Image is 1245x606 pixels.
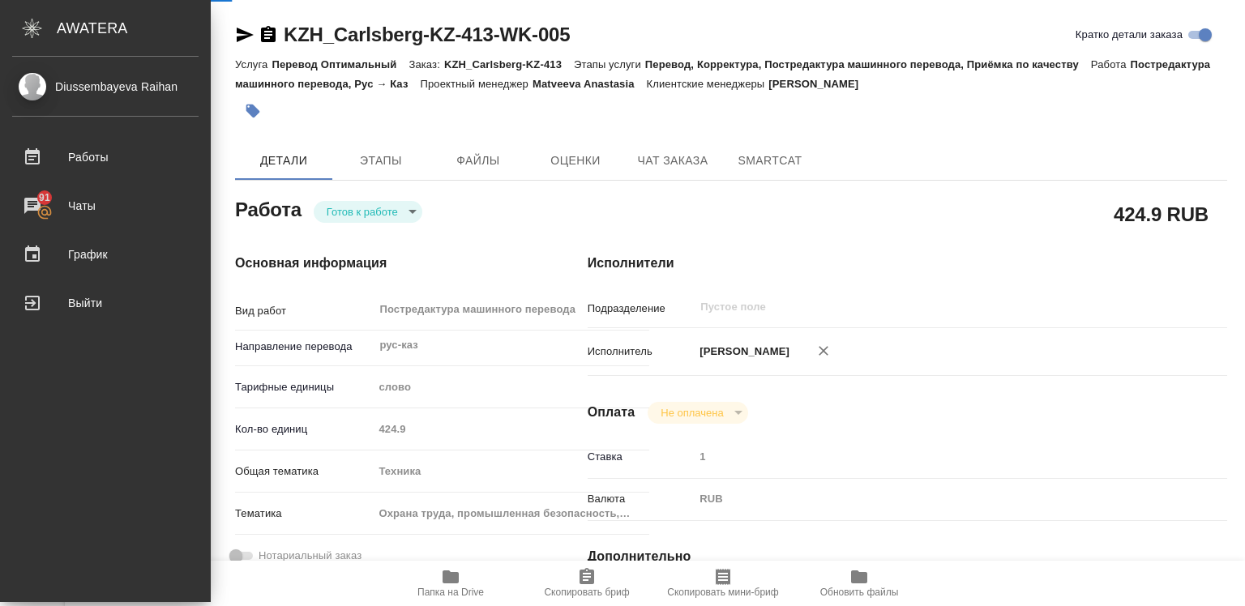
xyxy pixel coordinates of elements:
[4,186,207,226] a: 91Чаты
[544,587,629,598] span: Скопировать бриф
[655,561,791,606] button: Скопировать мини-бриф
[439,151,517,171] span: Файлы
[12,242,199,267] div: График
[791,561,927,606] button: Обновить файлы
[533,78,647,90] p: Matveeva Anastasia
[235,379,373,395] p: Тарифные единицы
[648,402,747,424] div: Готов к работе
[409,58,443,70] p: Заказ:
[1114,200,1209,228] h2: 424.9 RUB
[4,137,207,177] a: Работы
[1076,27,1183,43] span: Кратко детали заказа
[519,561,655,606] button: Скопировать бриф
[314,201,422,223] div: Готов к работе
[647,78,769,90] p: Клиентские менеджеры
[634,151,712,171] span: Чат заказа
[235,254,523,273] h4: Основная информация
[12,78,199,96] div: Diussembayeva Raihan
[588,449,695,465] p: Ставка
[768,78,871,90] p: [PERSON_NAME]
[235,506,373,522] p: Тематика
[235,339,373,355] p: Направление перевода
[29,190,60,206] span: 91
[667,587,778,598] span: Скопировать мини-бриф
[57,12,211,45] div: AWATERA
[373,458,649,485] div: Техника
[588,254,1227,273] h4: Исполнители
[12,291,199,315] div: Выйти
[245,151,323,171] span: Детали
[731,151,809,171] span: SmartCat
[820,587,899,598] span: Обновить файлы
[588,403,635,422] h4: Оплата
[322,205,403,219] button: Готов к работе
[12,194,199,218] div: Чаты
[373,500,649,527] div: Охрана труда, промышленная безопасность, экология и стандартизация
[588,491,695,507] p: Валюта
[4,283,207,323] a: Выйти
[373,373,649,401] div: слово
[588,301,695,317] p: Подразделение
[806,333,841,369] button: Удалить исполнителя
[342,151,420,171] span: Этапы
[656,406,728,420] button: Не оплачена
[588,547,1227,566] h4: Дополнительно
[417,587,484,598] span: Папка на Drive
[272,58,409,70] p: Перевод Оптимальный
[694,485,1174,513] div: RUB
[421,78,533,90] p: Проектный менеджер
[694,344,789,360] p: [PERSON_NAME]
[444,58,574,70] p: KZH_Carlsberg-KZ-413
[694,445,1174,468] input: Пустое поле
[259,25,278,45] button: Скопировать ссылку
[12,145,199,169] div: Работы
[699,297,1136,317] input: Пустое поле
[235,93,271,129] button: Добавить тэг
[537,151,614,171] span: Оценки
[235,25,255,45] button: Скопировать ссылку для ЯМессенджера
[235,194,302,223] h2: Работа
[235,421,373,437] p: Кол-во единиц
[1091,58,1131,70] p: Работа
[235,463,373,480] p: Общая тематика
[645,58,1091,70] p: Перевод, Корректура, Постредактура машинного перевода, Приёмка по качеству
[259,548,362,564] span: Нотариальный заказ
[373,417,649,441] input: Пустое поле
[235,303,373,319] p: Вид работ
[235,58,272,70] p: Услуга
[574,58,645,70] p: Этапы услуги
[383,561,519,606] button: Папка на Drive
[284,23,570,45] a: KZH_Carlsberg-KZ-413-WK-005
[4,234,207,275] a: График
